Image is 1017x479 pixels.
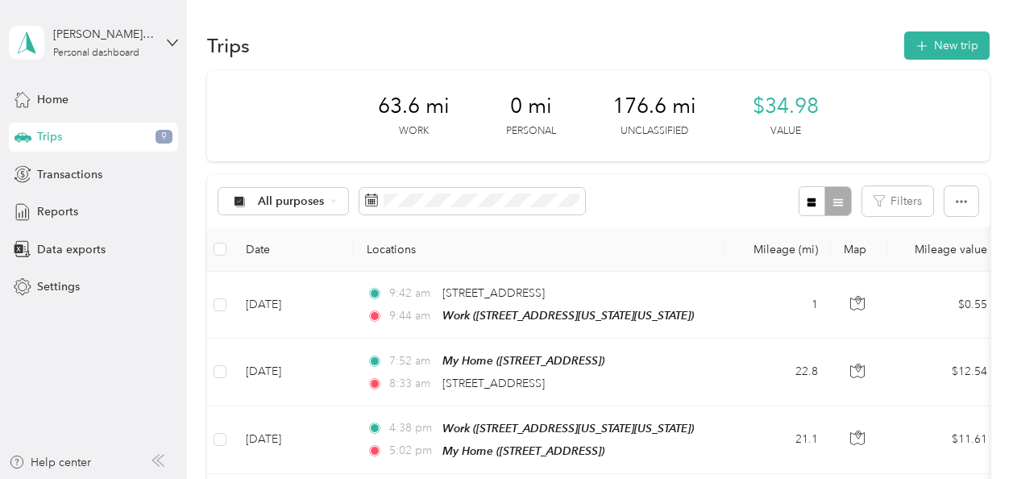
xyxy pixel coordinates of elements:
td: $0.55 [887,272,1000,339]
p: Unclassified [621,124,688,139]
th: Mileage (mi) [724,227,831,272]
span: [STREET_ADDRESS] [442,286,545,300]
p: Personal [506,124,556,139]
p: Value [770,124,801,139]
td: [DATE] [233,272,354,339]
span: 7:52 am [389,352,435,370]
span: 8:33 am [389,375,435,393]
button: New trip [904,31,990,60]
span: 0 mi [510,94,552,119]
span: Home [37,91,68,108]
td: 22.8 [724,339,831,406]
span: 4:38 pm [389,419,435,437]
div: [PERSON_NAME][EMAIL_ADDRESS][DOMAIN_NAME] [53,26,154,43]
span: 5:02 pm [389,442,435,460]
td: [DATE] [233,406,354,474]
span: Settings [37,278,80,295]
span: 9:44 am [389,307,435,325]
span: My Home ([STREET_ADDRESS]) [442,354,604,367]
td: [DATE] [233,339,354,406]
span: 176.6 mi [612,94,696,119]
td: $11.61 [887,406,1000,474]
span: 9 [156,130,172,144]
th: Locations [354,227,724,272]
span: Data exports [37,241,106,258]
span: $34.98 [753,94,819,119]
div: Personal dashboard [53,48,139,58]
td: 21.1 [724,406,831,474]
iframe: Everlance-gr Chat Button Frame [927,389,1017,479]
button: Filters [862,186,933,216]
th: Mileage value [887,227,1000,272]
td: $12.54 [887,339,1000,406]
span: Transactions [37,166,102,183]
th: Date [233,227,354,272]
span: My Home ([STREET_ADDRESS]) [442,444,604,457]
th: Map [831,227,887,272]
span: Work ([STREET_ADDRESS][US_STATE][US_STATE]) [442,309,694,322]
span: [STREET_ADDRESS] [442,377,545,390]
h1: Trips [207,37,250,54]
span: Work ([STREET_ADDRESS][US_STATE][US_STATE]) [442,422,694,435]
p: Work [399,124,429,139]
span: All purposes [258,196,325,207]
span: Reports [37,203,78,220]
td: 1 [724,272,831,339]
button: Help center [9,454,91,471]
span: 63.6 mi [378,94,450,119]
span: 9:42 am [389,285,435,302]
span: Trips [37,128,62,145]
